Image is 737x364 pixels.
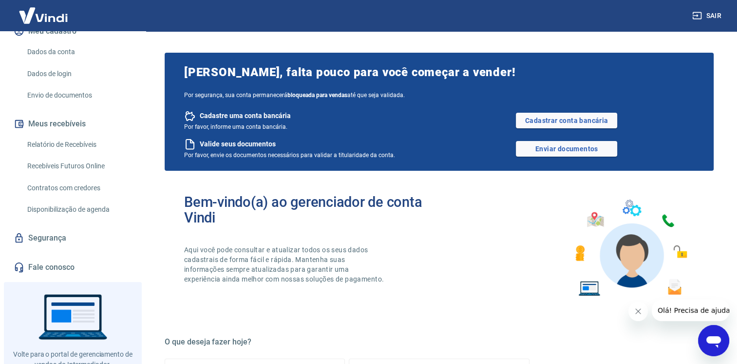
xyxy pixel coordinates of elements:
[690,7,725,25] button: Sair
[12,257,134,278] a: Fale conosco
[287,92,347,99] b: bloqueada para vendas
[165,337,714,347] h5: O que deseja fazer hoje?
[200,111,291,121] span: Cadastre uma conta bancária
[200,140,276,149] span: Valide seus documentos
[12,20,134,42] button: Meu cadastro
[23,85,134,105] a: Envio de documentos
[628,302,648,321] iframe: Fechar mensagem
[184,245,386,284] p: Aqui você pode consultar e atualizar todos os seus dados cadastrais de forma fácil e rápida. Mant...
[23,135,134,155] a: Relatório de Recebíveis
[23,178,134,198] a: Contratos com credores
[12,0,75,30] img: Vindi
[23,156,134,176] a: Recebíveis Futuros Online
[6,7,82,15] span: Olá! Precisa de ajuda?
[23,200,134,220] a: Disponibilização de agenda
[698,325,729,356] iframe: Botão para abrir a janela de mensagens
[12,113,134,135] button: Meus recebíveis
[184,194,439,225] h2: Bem-vindo(a) ao gerenciador de conta Vindi
[567,194,694,302] img: Imagem de um avatar masculino com diversos icones exemplificando as funcionalidades do gerenciado...
[12,227,134,249] a: Segurança
[184,64,694,80] span: [PERSON_NAME], falta pouco para você começar a vender!
[516,141,617,157] a: Enviar documentos
[184,152,395,159] span: Por favor, envie os documentos necessários para validar a titularidade da conta.
[652,300,729,321] iframe: Mensagem da empresa
[23,42,134,62] a: Dados da conta
[23,64,134,84] a: Dados de login
[184,92,694,99] span: Por segurança, sua conta permanecerá até que seja validada.
[184,123,287,130] span: Por favor, informe uma conta bancária.
[516,113,617,128] a: Cadastrar conta bancária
